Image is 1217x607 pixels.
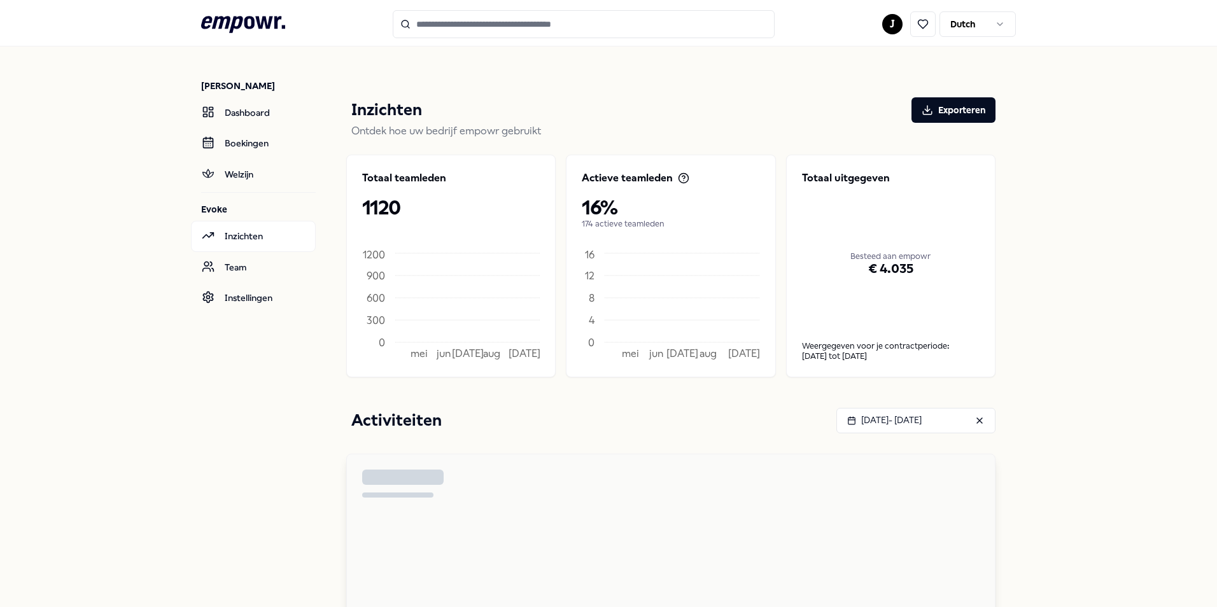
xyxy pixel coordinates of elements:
p: Totaal uitgegeven [802,171,980,186]
a: Welzijn [191,159,316,190]
tspan: mei [411,347,428,359]
p: 174 actieve teamleden [582,219,759,229]
button: Exporteren [911,97,995,123]
button: [DATE]- [DATE] [836,408,995,433]
div: Besteed aan empowr [802,201,980,312]
div: [DATE] - [DATE] [847,413,922,427]
p: Ontdek hoe uw bedrijf empowr gebruikt [351,123,995,139]
div: € 4.035 [802,227,980,312]
input: Search for products, categories or subcategories [393,10,775,38]
tspan: mei [622,347,639,359]
tspan: 300 [367,314,385,326]
a: Instellingen [191,283,316,313]
p: Actieve teamleden [582,171,673,186]
tspan: [DATE] [452,347,484,359]
tspan: 1200 [363,249,385,261]
p: [PERSON_NAME] [201,80,316,92]
tspan: [DATE] [666,347,698,359]
p: 16% [582,196,759,219]
tspan: jun [649,347,663,359]
tspan: jun [436,347,451,359]
tspan: 900 [367,269,385,281]
tspan: 0 [588,336,594,348]
p: Inzichten [351,97,422,123]
a: Dashboard [191,97,316,128]
tspan: [DATE] [509,347,540,359]
p: Evoke [201,203,316,216]
div: [DATE] tot [DATE] [802,351,980,361]
a: Inzichten [191,221,316,251]
a: Team [191,252,316,283]
a: Boekingen [191,128,316,158]
p: Activiteiten [351,408,442,433]
tspan: 16 [585,249,594,261]
tspan: 600 [367,291,385,303]
p: 1120 [362,196,540,219]
tspan: aug [483,347,500,359]
tspan: [DATE] [729,347,761,359]
tspan: 8 [589,291,594,303]
tspan: 4 [589,314,595,326]
p: Weergegeven voor je contractperiode: [802,341,980,351]
button: J [882,14,903,34]
p: Totaal teamleden [362,171,446,186]
tspan: 12 [585,269,594,281]
tspan: 0 [379,336,385,348]
tspan: aug [700,347,717,359]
